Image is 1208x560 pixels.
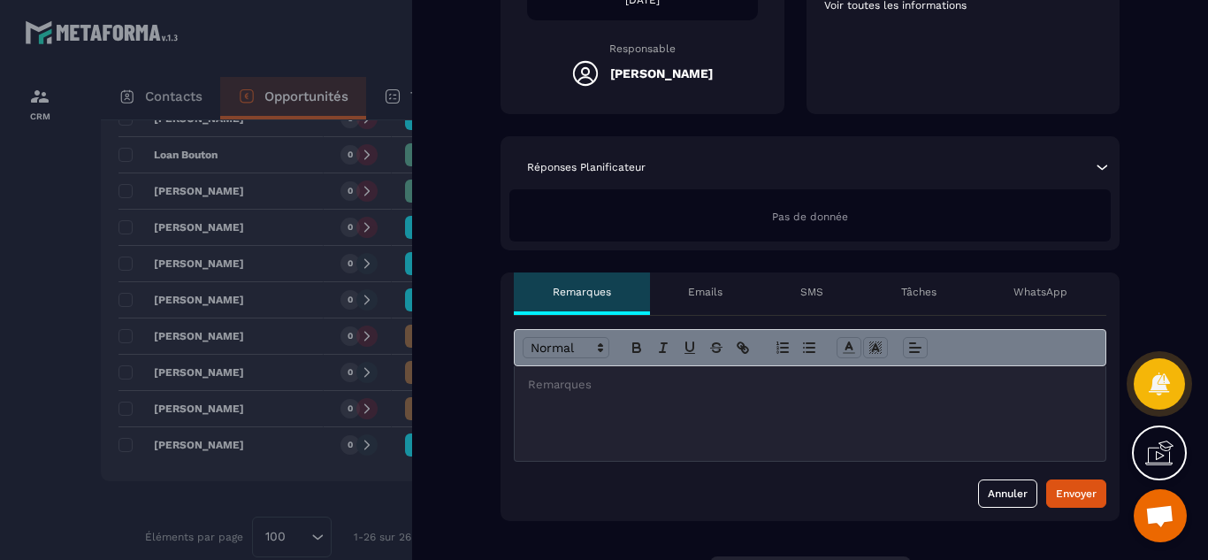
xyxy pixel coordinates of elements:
[688,285,723,299] p: Emails
[1046,479,1106,508] button: Envoyer
[800,285,823,299] p: SMS
[901,285,937,299] p: Tâches
[1013,285,1067,299] p: WhatsApp
[772,211,848,223] span: Pas de donnée
[1134,489,1187,542] div: Ouvrir le chat
[527,42,758,55] p: Responsable
[610,66,713,81] h5: [PERSON_NAME]
[553,285,611,299] p: Remarques
[1056,485,1097,502] div: Envoyer
[527,160,646,174] p: Réponses Planificateur
[978,479,1037,508] button: Annuler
